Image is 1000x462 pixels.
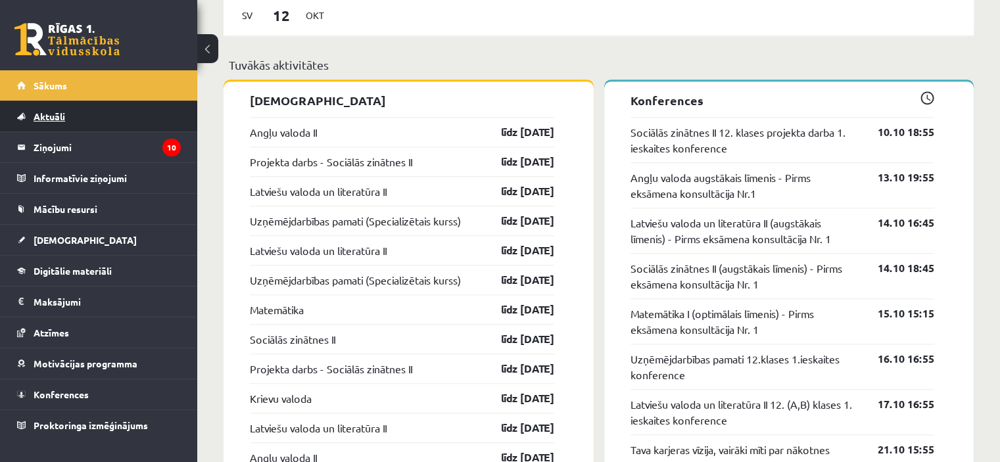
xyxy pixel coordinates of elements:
[631,124,859,156] a: Sociālās zinātnes II 12. klases projekta darba 1. ieskaites konference
[478,154,554,170] a: līdz [DATE]
[17,132,181,162] a: Ziņojumi10
[34,419,148,431] span: Proktoringa izmēģinājums
[858,396,934,412] a: 17.10 16:55
[631,396,859,428] a: Latviešu valoda un literatūra II 12. (A,B) klases 1. ieskaites konference
[478,331,554,347] a: līdz [DATE]
[17,194,181,224] a: Mācību resursi
[250,243,387,258] a: Latviešu valoda un literatūra II
[17,256,181,286] a: Digitālie materiāli
[478,361,554,377] a: līdz [DATE]
[858,124,934,140] a: 10.10 18:55
[631,306,859,337] a: Matemātika I (optimālais līmenis) - Pirms eksāmena konsultācija Nr. 1
[14,23,120,56] a: Rīgas 1. Tālmācības vidusskola
[250,183,387,199] a: Latviešu valoda un literatūra II
[34,327,69,338] span: Atzīmes
[858,351,934,367] a: 16.10 16:55
[478,243,554,258] a: līdz [DATE]
[858,260,934,276] a: 14.10 18:45
[17,70,181,101] a: Sākums
[631,215,859,246] a: Latviešu valoda un literatūra II (augstākais līmenis) - Pirms eksāmena konsultācija Nr. 1
[261,5,302,26] span: 12
[233,5,261,26] span: Sv
[250,124,317,140] a: Angļu valoda II
[229,56,968,74] p: Tuvākās aktivitātes
[34,163,181,193] legend: Informatīvie ziņojumi
[17,410,181,440] a: Proktoringa izmēģinājums
[631,260,859,292] a: Sociālās zinātnes II (augstākais līmenis) - Pirms eksāmena konsultācija Nr. 1
[301,5,329,26] span: Okt
[34,110,65,122] span: Aktuāli
[250,272,461,288] a: Uzņēmējdarbības pamati (Specializētais kurss)
[858,442,934,457] a: 21.10 15:55
[17,379,181,409] a: Konferences
[34,203,97,215] span: Mācību resursi
[631,170,859,201] a: Angļu valoda augstākais līmenis - Pirms eksāmena konsultācija Nr.1
[34,287,181,317] legend: Maksājumi
[858,170,934,185] a: 13.10 19:55
[478,390,554,406] a: līdz [DATE]
[17,317,181,348] a: Atzīmes
[34,132,181,162] legend: Ziņojumi
[478,420,554,436] a: līdz [DATE]
[17,101,181,131] a: Aktuāli
[34,265,112,277] span: Digitālie materiāli
[478,272,554,288] a: līdz [DATE]
[631,351,859,382] a: Uzņēmējdarbības pamati 12.klases 1.ieskaites konference
[34,234,137,246] span: [DEMOGRAPHIC_DATA]
[34,80,67,91] span: Sākums
[250,213,461,229] a: Uzņēmējdarbības pamati (Specializētais kurss)
[17,225,181,255] a: [DEMOGRAPHIC_DATA]
[250,302,304,317] a: Matemātika
[17,163,181,193] a: Informatīvie ziņojumi
[162,139,181,156] i: 10
[250,91,554,109] p: [DEMOGRAPHIC_DATA]
[17,287,181,317] a: Maksājumi
[478,302,554,317] a: līdz [DATE]
[478,124,554,140] a: līdz [DATE]
[250,154,412,170] a: Projekta darbs - Sociālās zinātnes II
[858,306,934,321] a: 15.10 15:15
[34,388,89,400] span: Konferences
[250,331,335,347] a: Sociālās zinātnes II
[631,91,935,109] p: Konferences
[478,213,554,229] a: līdz [DATE]
[17,348,181,379] a: Motivācijas programma
[250,390,312,406] a: Krievu valoda
[34,358,137,369] span: Motivācijas programma
[250,361,412,377] a: Projekta darbs - Sociālās zinātnes II
[478,183,554,199] a: līdz [DATE]
[858,215,934,231] a: 14.10 16:45
[250,420,387,436] a: Latviešu valoda un literatūra II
